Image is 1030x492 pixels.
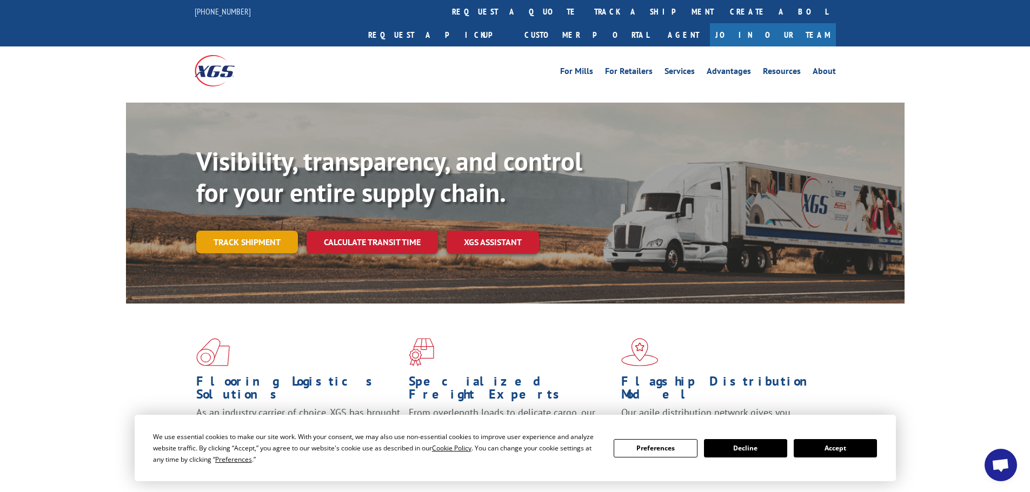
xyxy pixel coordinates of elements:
span: Preferences [215,455,252,464]
div: Cookie Consent Prompt [135,415,896,481]
span: Cookie Policy [432,443,471,453]
p: From overlength loads to delicate cargo, our experienced staff knows the best way to move your fr... [409,406,613,454]
a: Request a pickup [360,23,516,46]
a: Advantages [707,67,751,79]
a: XGS ASSISTANT [447,231,539,254]
a: Calculate transit time [307,231,438,254]
img: xgs-icon-flagship-distribution-model-red [621,338,659,366]
div: We use essential cookies to make our site work. With your consent, we may also use non-essential ... [153,431,601,465]
a: [PHONE_NUMBER] [195,6,251,17]
a: Track shipment [196,231,298,253]
a: Join Our Team [710,23,836,46]
img: xgs-icon-focused-on-flooring-red [409,338,434,366]
b: Visibility, transparency, and control for your entire supply chain. [196,144,582,209]
h1: Flagship Distribution Model [621,375,826,406]
img: xgs-icon-total-supply-chain-intelligence-red [196,338,230,366]
a: Customer Portal [516,23,657,46]
a: About [813,67,836,79]
h1: Flooring Logistics Solutions [196,375,401,406]
button: Accept [794,439,877,457]
span: Our agile distribution network gives you nationwide inventory management on demand. [621,406,820,432]
a: Resources [763,67,801,79]
a: Agent [657,23,710,46]
div: Open chat [985,449,1017,481]
span: As an industry carrier of choice, XGS has brought innovation and dedication to flooring logistics... [196,406,400,444]
a: For Retailers [605,67,653,79]
button: Preferences [614,439,697,457]
h1: Specialized Freight Experts [409,375,613,406]
button: Decline [704,439,787,457]
a: Services [664,67,695,79]
a: For Mills [560,67,593,79]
